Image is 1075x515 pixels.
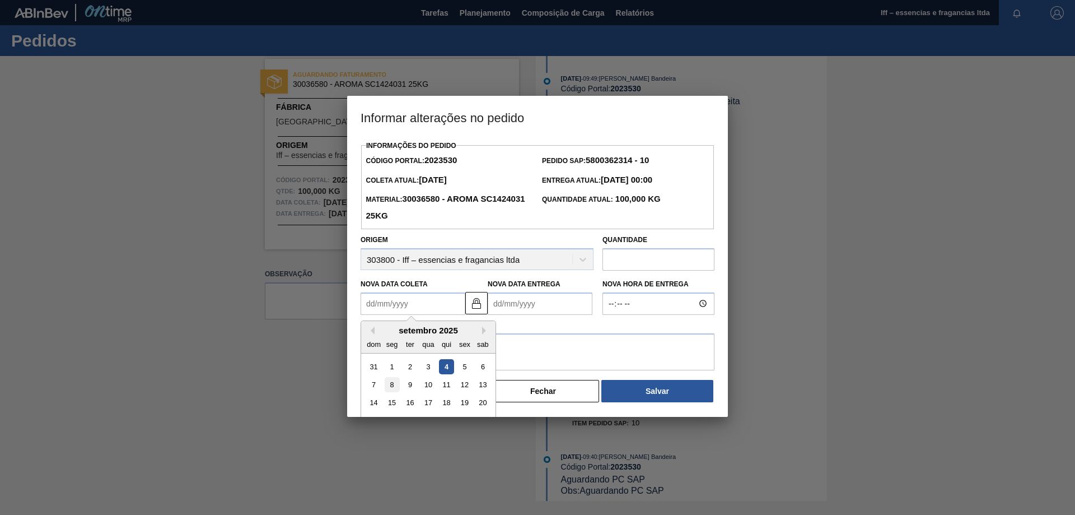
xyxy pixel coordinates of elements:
label: Nova Data Coleta [361,280,428,288]
div: Choose segunda-feira, 1 de setembro de 2025 [385,359,400,374]
div: Choose sábado, 20 de setembro de 2025 [475,395,490,410]
div: Choose domingo, 14 de setembro de 2025 [366,395,381,410]
div: Choose segunda-feira, 22 de setembro de 2025 [385,414,400,429]
div: dom [366,336,381,351]
label: Origem [361,236,388,244]
div: Choose segunda-feira, 15 de setembro de 2025 [385,395,400,410]
input: dd/mm/yyyy [361,293,465,315]
div: Choose sexta-feira, 5 de setembro de 2025 [457,359,472,374]
div: Choose quinta-feira, 18 de setembro de 2025 [439,395,454,410]
label: Quantidade [602,236,647,244]
div: qua [420,336,436,351]
strong: 5800362314 - 10 [586,155,649,165]
label: Nova Hora de Entrega [602,276,714,293]
div: ter [403,336,418,351]
div: qui [439,336,454,351]
span: Código Portal: [366,157,457,165]
div: Choose quinta-feira, 4 de setembro de 2025 [439,359,454,374]
div: Choose quarta-feira, 3 de setembro de 2025 [420,359,436,374]
span: Coleta Atual: [366,177,446,184]
div: Choose domingo, 7 de setembro de 2025 [366,377,381,392]
button: locked [465,292,488,314]
div: Choose sexta-feira, 12 de setembro de 2025 [457,377,472,392]
div: Choose terça-feira, 16 de setembro de 2025 [403,395,418,410]
input: dd/mm/yyyy [488,293,592,315]
span: Pedido SAP: [542,157,649,165]
div: Choose domingo, 21 de setembro de 2025 [366,414,381,429]
span: Entrega Atual: [542,177,652,184]
div: sex [457,336,472,351]
button: Next Month [482,327,490,335]
div: Choose terça-feira, 9 de setembro de 2025 [403,377,418,392]
div: Choose domingo, 31 de agosto de 2025 [366,359,381,374]
div: Choose sábado, 13 de setembro de 2025 [475,377,490,392]
img: locked [470,296,483,310]
strong: 100,000 KG [613,194,661,203]
strong: 30036580 - AROMA SC1424031 25KG [366,194,525,220]
div: Choose terça-feira, 2 de setembro de 2025 [403,359,418,374]
strong: [DATE] [419,175,447,184]
div: Choose sábado, 27 de setembro de 2025 [475,414,490,429]
div: Choose quinta-feira, 25 de setembro de 2025 [439,414,454,429]
div: Choose terça-feira, 23 de setembro de 2025 [403,414,418,429]
div: Choose segunda-feira, 8 de setembro de 2025 [385,377,400,392]
label: Nova Data Entrega [488,280,560,288]
label: Informações do Pedido [366,142,456,150]
button: Previous Month [367,327,375,335]
button: Fechar [487,380,599,402]
strong: 2023530 [424,155,457,165]
div: Choose quarta-feira, 24 de setembro de 2025 [420,414,436,429]
div: Choose quinta-feira, 11 de setembro de 2025 [439,377,454,392]
h3: Informar alterações no pedido [347,96,728,138]
span: Material: [366,196,525,220]
div: setembro 2025 [361,326,496,335]
label: Observação [361,318,714,334]
div: month 2025-09 [364,357,492,448]
div: Choose sexta-feira, 19 de setembro de 2025 [457,395,472,410]
div: Choose sábado, 6 de setembro de 2025 [475,359,490,374]
strong: [DATE] 00:00 [601,175,652,184]
div: Choose quarta-feira, 10 de setembro de 2025 [420,377,436,392]
button: Salvar [601,380,713,402]
span: Quantidade Atual: [542,196,661,203]
div: seg [385,336,400,351]
div: Choose quarta-feira, 17 de setembro de 2025 [420,395,436,410]
div: sab [475,336,490,351]
div: Choose sexta-feira, 26 de setembro de 2025 [457,414,472,429]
